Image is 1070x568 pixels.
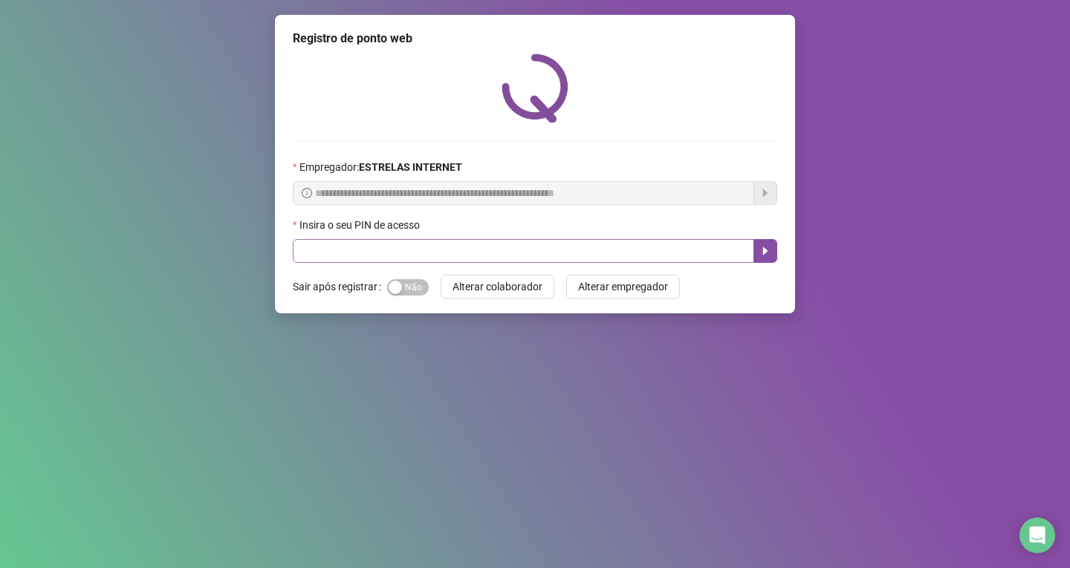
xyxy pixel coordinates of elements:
[299,159,462,175] span: Empregador :
[293,217,429,233] label: Insira o seu PIN de acesso
[502,53,568,123] img: QRPoint
[578,278,668,295] span: Alterar empregador
[1019,518,1055,553] div: Open Intercom Messenger
[293,30,777,48] div: Registro de ponto web
[359,161,462,173] strong: ESTRELAS INTERNET
[441,275,554,298] button: Alterar colaborador
[293,275,387,298] label: Sair após registrar
[759,245,771,257] span: caret-right
[566,275,680,298] button: Alterar empregador
[453,278,542,295] span: Alterar colaborador
[302,188,312,198] span: info-circle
